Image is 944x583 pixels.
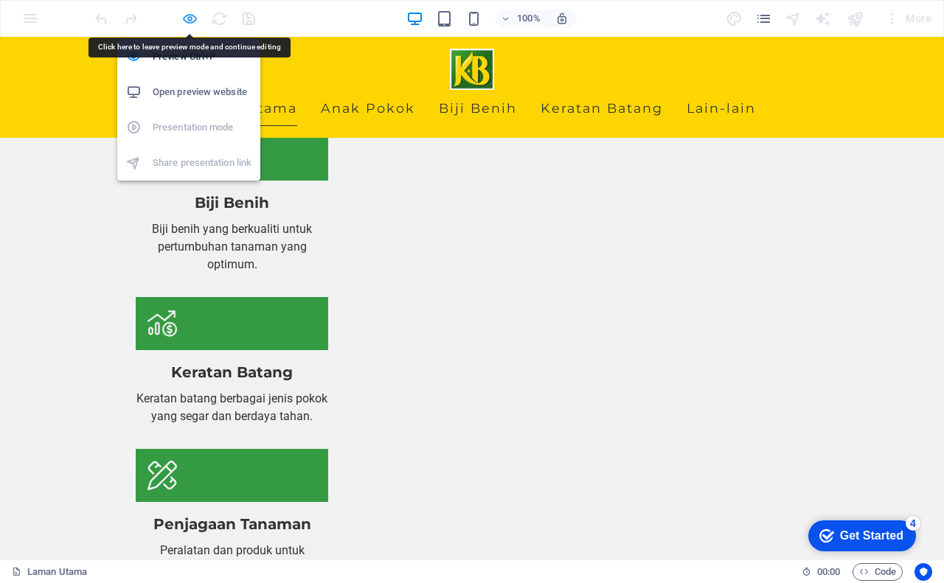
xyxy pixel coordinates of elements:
[136,184,328,237] p: Biji benih yang berkualiti untuk pertumbuhan tanaman yang optimum.
[136,505,328,540] p: Peralatan dan produk untuk penjagaan tanaman anda.
[495,10,547,27] button: 100%
[555,12,569,25] i: On resize automatically adjust zoom level to fit chosen device.
[853,563,903,581] button: Code
[136,325,328,346] h5: Keratan Batang
[755,10,773,27] button: pages
[755,10,772,27] i: Pages (Ctrl+Alt+S)
[859,563,896,581] span: Code
[12,563,87,581] a: Click to cancel selection. Double-click to open Pages
[153,83,251,101] h6: Open preview website
[802,563,841,581] h6: Session time
[321,53,415,90] a: Anak Pokok
[450,12,494,53] img: kampung.biz
[109,3,124,18] div: 4
[136,156,328,176] h5: Biji Benih
[439,53,517,90] a: Biji Benih
[136,477,328,498] h5: Penjagaan Tanaman
[517,10,541,27] h6: 100%
[136,353,328,388] p: Keratan batang berbagai jenis pokok yang segar dan berdaya tahan.
[12,7,119,38] div: Get Started 4 items remaining, 20% complete
[153,48,251,66] h6: Preview Ctrl+P
[914,563,932,581] button: Usercentrics
[188,53,297,90] a: Laman Utama
[541,53,663,90] a: Keratan Batang
[817,563,840,581] span: 00 00
[44,16,107,29] div: Get Started
[687,53,756,90] a: Lain-lain
[827,566,830,577] span: :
